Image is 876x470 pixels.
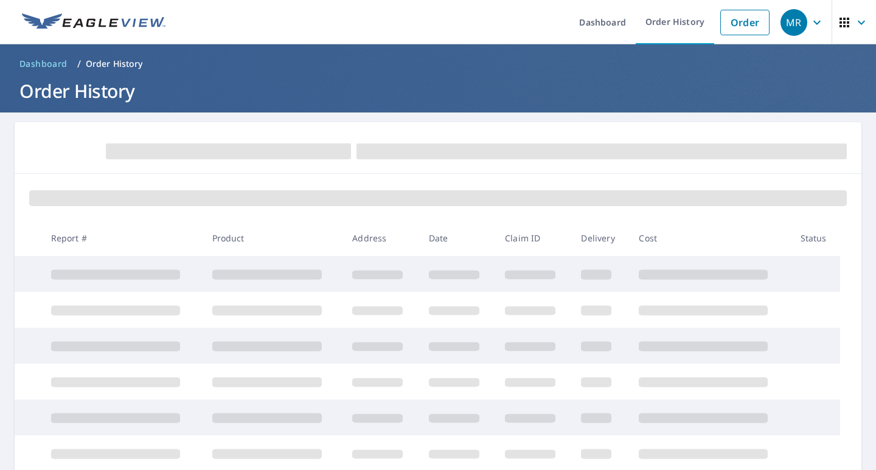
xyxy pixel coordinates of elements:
nav: breadcrumb [15,54,861,74]
th: Delivery [571,220,629,256]
div: MR [780,9,807,36]
a: Dashboard [15,54,72,74]
th: Address [342,220,419,256]
a: Order [720,10,770,35]
th: Report # [41,220,203,256]
th: Product [203,220,343,256]
li: / [77,57,81,71]
th: Status [791,220,841,256]
span: Dashboard [19,58,68,70]
th: Date [419,220,495,256]
th: Cost [629,220,790,256]
p: Order History [86,58,143,70]
th: Claim ID [495,220,571,256]
h1: Order History [15,78,861,103]
img: EV Logo [22,13,165,32]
